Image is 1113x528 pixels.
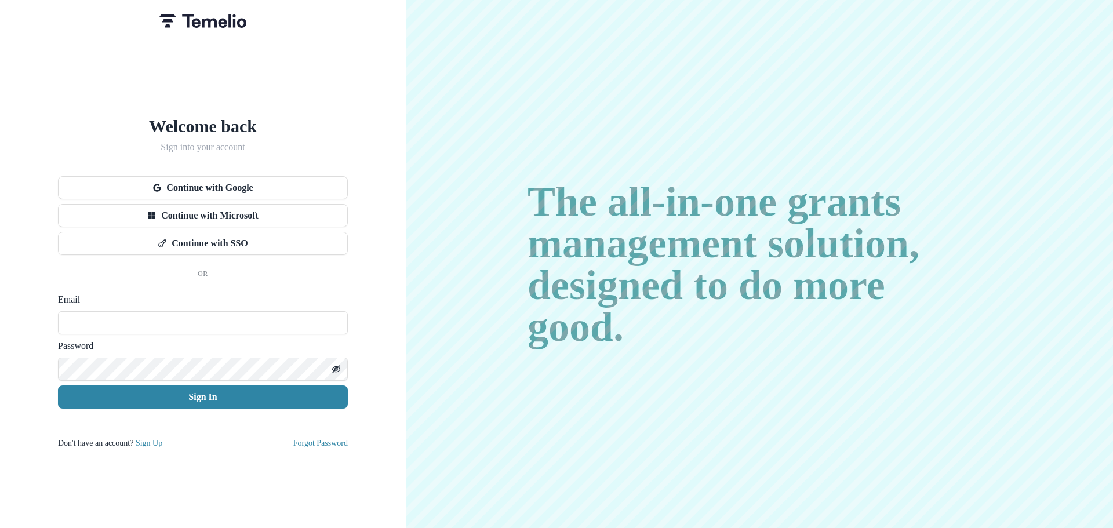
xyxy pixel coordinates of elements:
button: Continue with SSO [58,232,348,255]
img: Temelio [159,14,246,28]
button: Toggle password visibility [327,360,345,378]
a: Forgot Password [280,438,348,448]
h1: Welcome back [58,116,348,137]
p: Don't have an account? [58,437,188,449]
button: Continue with Microsoft [58,204,348,227]
h2: Sign into your account [58,141,348,152]
label: Password [58,339,341,353]
button: Continue with Google [58,176,348,199]
button: Sign In [58,385,348,409]
label: Email [58,293,341,307]
a: Sign Up [157,438,188,448]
